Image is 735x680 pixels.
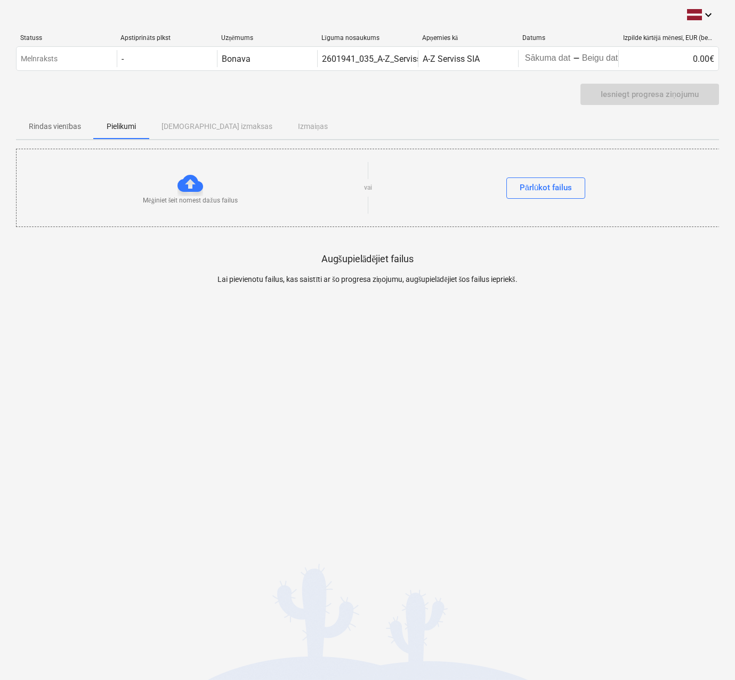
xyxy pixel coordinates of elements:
div: Datums [522,34,614,42]
div: Pārlūkot failus [520,181,572,195]
p: Augšupielādējiet failus [321,253,414,265]
p: Lai pievienotu failus, kas saistīti ar šo progresa ziņojumu, augšupielādējiet šos failus iepriekš. [192,274,544,285]
p: vai [364,183,372,192]
button: Pārlūkot failus [506,177,586,199]
div: - [122,54,124,64]
div: Statuss [20,34,112,42]
input: Beigu datums [580,51,630,66]
div: Izpilde kārtējā mēnesī, EUR (bez PVN) [623,34,715,42]
div: A-Z Serviss SIA [423,54,480,64]
div: Apstiprināts plkst [120,34,212,42]
p: Pielikumi [107,121,136,132]
div: Bonava [222,54,251,64]
div: Uzņēmums [221,34,313,42]
div: 2601941_035_A-Z_Serviss_SIA_20250722_Ligums_generaltirisana_pielagots_punkts2.2_MR1.pdf [322,54,687,64]
i: keyboard_arrow_down [702,9,715,21]
p: Mēģiniet šeit nomest dažus failus [143,196,237,205]
div: - [573,55,580,62]
p: Rindas vienības [29,121,81,132]
div: Apņemies kā [422,34,514,42]
div: Līguma nosaukums [321,34,413,42]
p: Melnraksts [21,53,58,64]
div: Mēģiniet šeit nomest dažus failusvaiPārlūkot failus [16,149,720,227]
input: Sākuma datums [523,51,573,66]
div: 0.00€ [618,50,718,67]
